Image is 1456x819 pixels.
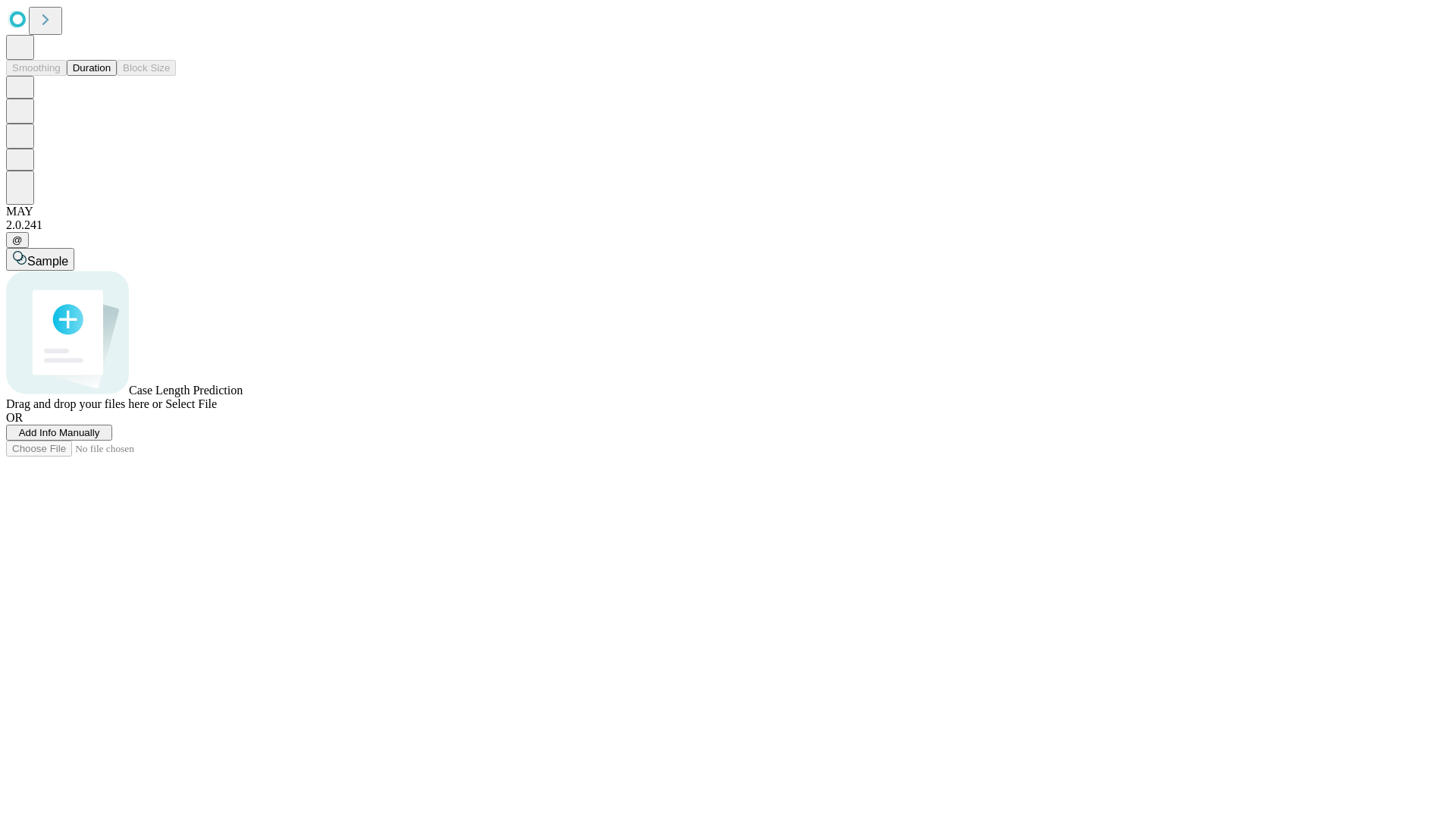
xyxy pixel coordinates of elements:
[27,255,68,268] span: Sample
[6,205,1450,218] div: MAY
[117,60,176,76] button: Block Size
[6,218,1450,232] div: 2.0.241
[6,60,67,76] button: Smoothing
[67,60,117,76] button: Duration
[129,384,243,397] span: Case Length Prediction
[6,248,74,271] button: Sample
[6,232,29,248] button: @
[165,397,217,410] span: Select File
[6,411,23,424] span: OR
[19,427,100,438] span: Add Info Manually
[6,397,162,410] span: Drag and drop your files here or
[6,425,112,441] button: Add Info Manually
[12,234,23,246] span: @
